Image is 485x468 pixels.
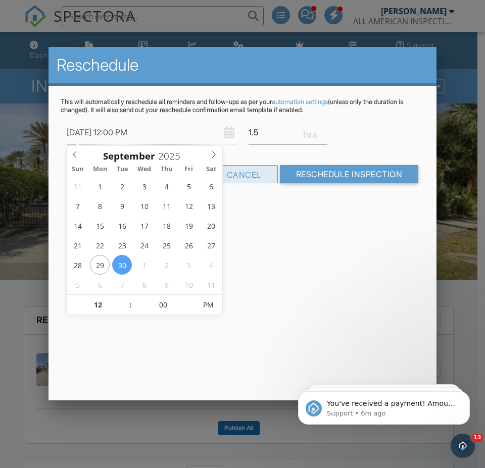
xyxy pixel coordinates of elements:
[112,275,132,294] span: October 7, 2025
[179,255,199,275] span: October 3, 2025
[179,235,199,255] span: September 26, 2025
[68,176,87,196] span: August 31, 2025
[90,196,110,216] span: September 8, 2025
[157,235,176,255] span: September 25, 2025
[112,216,132,235] span: September 16, 2025
[134,235,154,255] span: September 24, 2025
[451,434,475,458] iframe: Intercom live chat
[201,275,221,294] span: October 11, 2025
[68,275,87,294] span: October 5, 2025
[112,176,132,196] span: September 2, 2025
[44,29,174,148] span: You've received a payment! Amount $339.00 Fee $0.00 Net $339.00 Transaction # pi_3SCls9K7snlDGpRF...
[112,255,132,275] span: September 30, 2025
[471,434,483,442] span: 13
[201,255,221,275] span: October 4, 2025
[200,166,222,173] span: Sat
[134,176,154,196] span: September 3, 2025
[272,98,328,106] a: automation settings
[111,166,133,173] span: Tue
[90,235,110,255] span: September 22, 2025
[201,176,221,196] span: September 6, 2025
[61,98,424,114] p: This will automatically reschedule all reminders and follow-ups as per your (unless only the dura...
[283,370,485,441] iframe: Intercom notifications message
[179,275,199,294] span: October 10, 2025
[201,216,221,235] span: September 20, 2025
[132,295,194,315] input: Scroll to increment
[90,275,110,294] span: October 6, 2025
[68,235,87,255] span: September 21, 2025
[90,176,110,196] span: September 1, 2025
[68,196,87,216] span: September 7, 2025
[157,255,176,275] span: October 2, 2025
[157,216,176,235] span: September 18, 2025
[178,166,200,173] span: Fri
[157,176,176,196] span: September 4, 2025
[201,196,221,216] span: September 13, 2025
[57,55,428,75] h2: Reschedule
[201,235,221,255] span: September 27, 2025
[112,235,132,255] span: September 23, 2025
[156,166,178,173] span: Thu
[90,216,110,235] span: September 15, 2025
[194,295,222,315] span: Click to toggle
[67,166,89,173] span: Sun
[67,295,129,315] input: Scroll to increment
[89,166,111,173] span: Mon
[134,216,154,235] span: September 17, 2025
[179,176,199,196] span: September 5, 2025
[210,165,278,183] div: Cancel
[134,275,154,294] span: October 8, 2025
[112,196,132,216] span: September 9, 2025
[157,275,176,294] span: October 9, 2025
[133,166,156,173] span: Wed
[68,216,87,235] span: September 14, 2025
[155,149,188,163] input: Scroll to increment
[68,255,87,275] span: September 28, 2025
[103,151,155,161] span: Scroll to increment
[90,255,110,275] span: September 29, 2025
[280,165,419,183] input: Reschedule Inspection
[129,295,132,315] span: :
[134,196,154,216] span: September 10, 2025
[44,39,174,48] p: Message from Support, sent 6m ago
[157,196,176,216] span: September 11, 2025
[134,255,154,275] span: October 1, 2025
[179,216,199,235] span: September 19, 2025
[179,196,199,216] span: September 12, 2025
